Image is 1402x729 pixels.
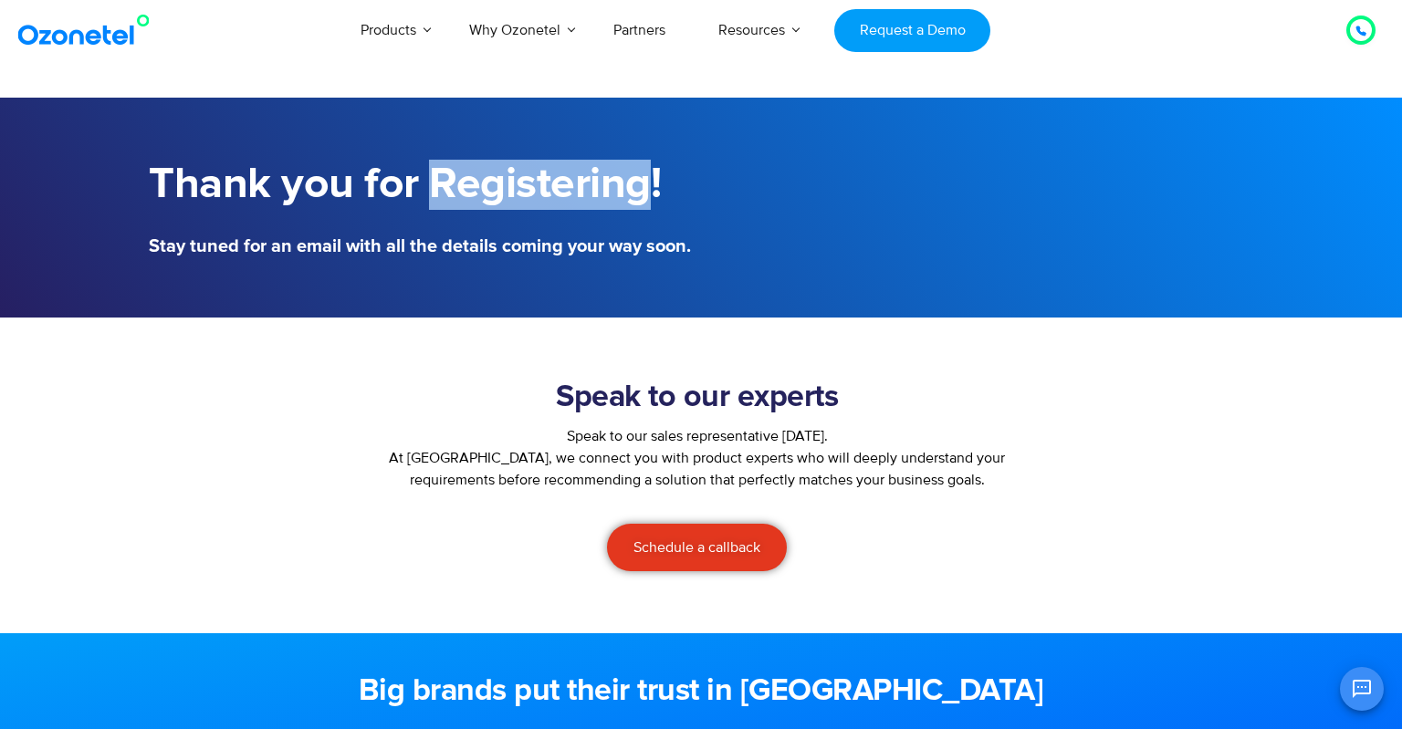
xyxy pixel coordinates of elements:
[633,540,760,555] span: Schedule a callback
[373,447,1021,491] p: At [GEOGRAPHIC_DATA], we connect you with product experts who will deeply understand your require...
[1340,667,1384,711] button: Open chat
[373,425,1021,447] div: Speak to our sales representative [DATE].
[149,237,692,255] h5: Stay tuned for an email with all the details coming your way soon.
[149,673,1253,710] h2: Big brands put their trust in [GEOGRAPHIC_DATA]
[149,160,692,210] h1: Thank you for Registering!
[607,524,787,571] a: Schedule a callback
[834,9,990,52] a: Request a Demo
[373,380,1021,416] h2: Speak to our experts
